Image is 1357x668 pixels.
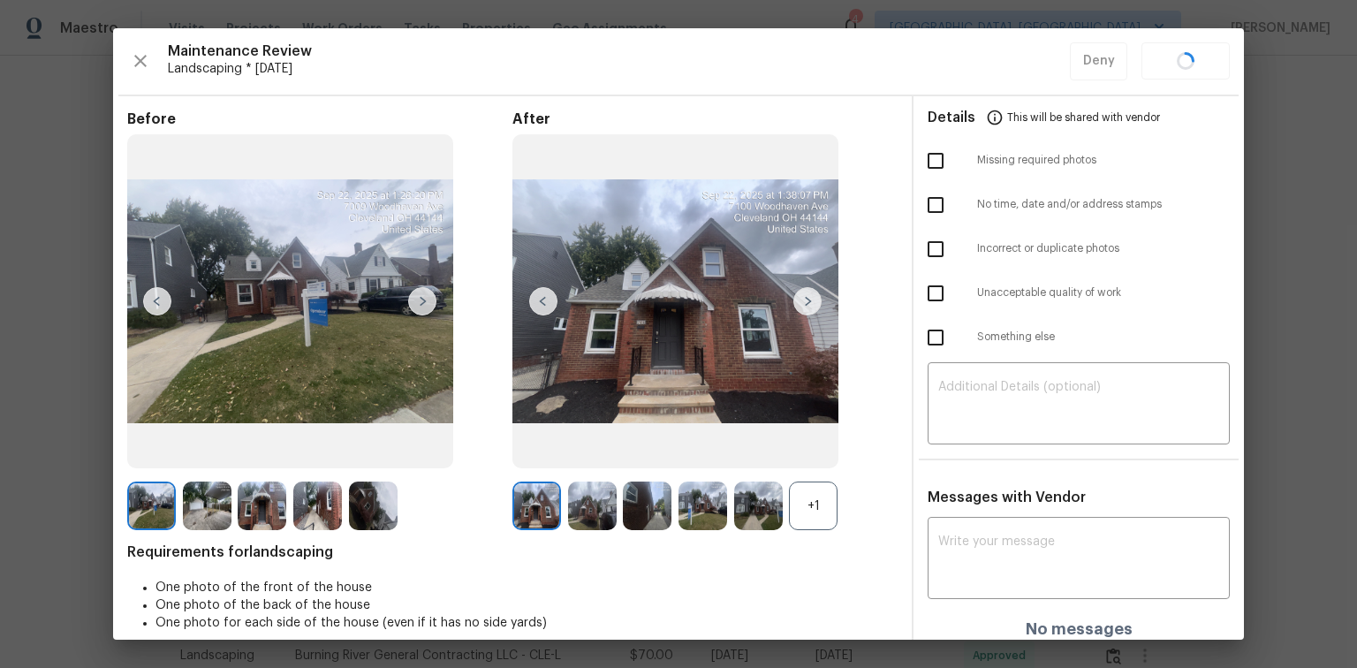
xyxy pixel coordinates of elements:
img: left-chevron-button-url [529,287,557,315]
span: No time, date and/or address stamps [977,197,1230,212]
div: +1 [789,482,838,530]
span: Missing required photos [977,153,1230,168]
span: Unacceptable quality of work [977,285,1230,300]
img: right-chevron-button-url [793,287,822,315]
span: Landscaping * [DATE] [168,60,1070,78]
span: Maintenance Review [168,42,1070,60]
span: After [512,110,898,128]
div: Incorrect or duplicate photos [914,227,1244,271]
li: One photo for each side of the house (even if it has no side yards) [155,614,898,632]
div: No time, date and/or address stamps [914,183,1244,227]
span: This will be shared with vendor [1007,96,1160,139]
img: left-chevron-button-url [143,287,171,315]
div: Something else [914,315,1244,360]
span: Messages with Vendor [928,490,1086,505]
span: Before [127,110,512,128]
span: Something else [977,330,1230,345]
span: Incorrect or duplicate photos [977,241,1230,256]
span: Details [928,96,975,139]
li: One photo of the front of the house [155,579,898,596]
h4: No messages [1026,620,1133,638]
span: Requirements for landscaping [127,543,898,561]
img: right-chevron-button-url [408,287,436,315]
div: Unacceptable quality of work [914,271,1244,315]
li: One photo of the back of the house [155,596,898,614]
div: Missing required photos [914,139,1244,183]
